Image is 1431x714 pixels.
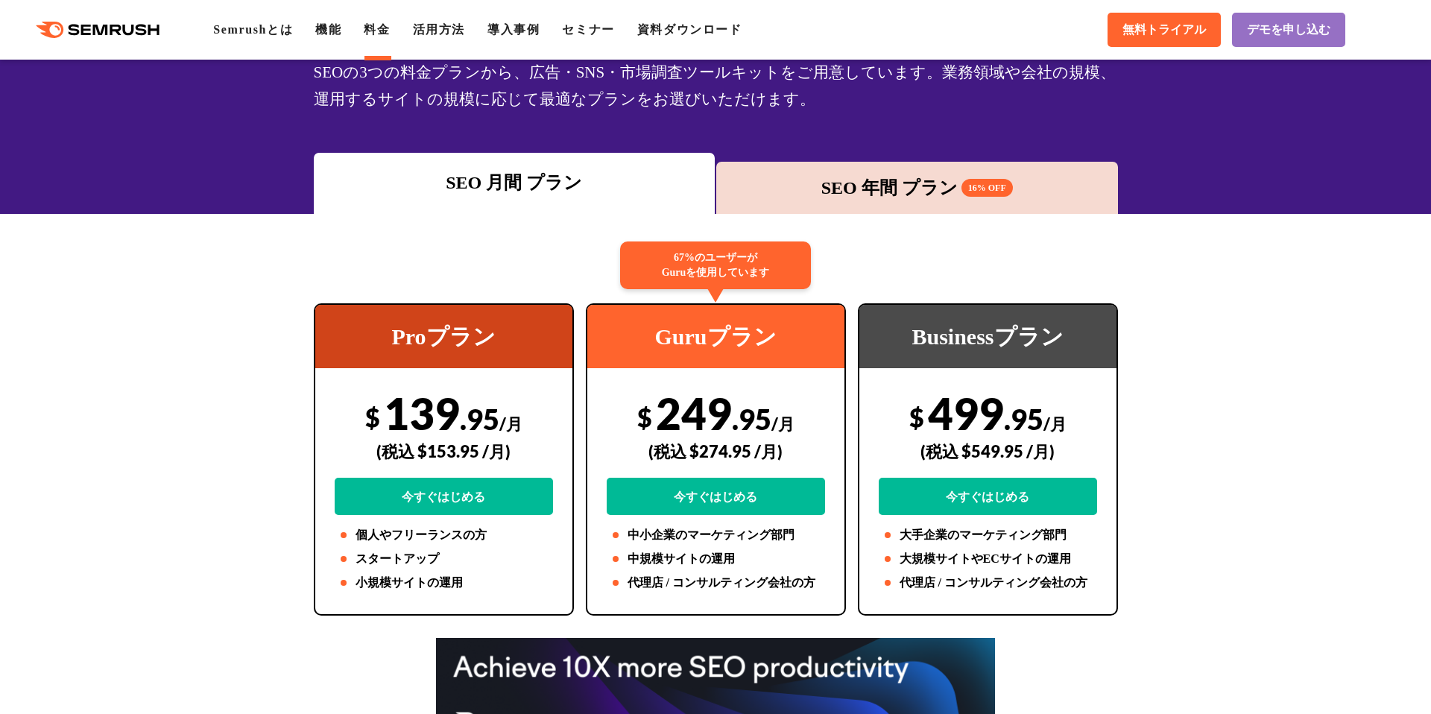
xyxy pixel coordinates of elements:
[607,526,825,544] li: 中小企業のマーケティング部門
[335,478,553,515] a: 今すぐはじめる
[335,550,553,568] li: スタートアップ
[460,402,499,436] span: .95
[1247,22,1330,38] span: デモを申し込む
[315,305,572,368] div: Proプラン
[487,23,540,36] a: 導入事例
[1108,13,1221,47] a: 無料トライアル
[879,550,1097,568] li: 大規模サイトやECサイトの運用
[39,39,164,51] div: Domain: [DOMAIN_NAME]
[562,23,614,36] a: セミナー
[879,387,1097,515] div: 499
[1043,414,1067,434] span: /月
[413,23,465,36] a: 活用方法
[365,402,380,432] span: $
[859,305,1116,368] div: Businessプラン
[42,24,73,36] div: v 4.0.25
[961,179,1013,197] span: 16% OFF
[879,425,1097,478] div: (税込 $549.95 /月)
[364,23,390,36] a: 料金
[879,478,1097,515] a: 今すぐはじめる
[335,425,553,478] div: (税込 $153.95 /月)
[1122,22,1206,38] span: 無料トライアル
[24,39,36,51] img: website_grey.svg
[499,414,522,434] span: /月
[335,526,553,544] li: 個人やフリーランスの方
[321,169,708,196] div: SEO 月間 プラン
[724,174,1111,201] div: SEO 年間 プラン
[315,23,341,36] a: 機能
[213,23,293,36] a: Semrushとは
[1232,13,1345,47] a: デモを申し込む
[335,387,553,515] div: 139
[607,574,825,592] li: 代理店 / コンサルティング会社の方
[620,241,811,289] div: 67%のユーザーが Guruを使用しています
[637,23,742,36] a: 資料ダウンロード
[1004,402,1043,436] span: .95
[165,88,251,98] div: Keywords by Traffic
[607,478,825,515] a: 今すぐはじめる
[335,574,553,592] li: 小規模サイトの運用
[732,402,771,436] span: .95
[607,387,825,515] div: 249
[879,574,1097,592] li: 代理店 / コンサルティング会社の方
[24,24,36,36] img: logo_orange.svg
[314,59,1118,113] div: SEOの3つの料金プランから、広告・SNS・市場調査ツールキットをご用意しています。業務領域や会社の規模、運用するサイトの規模に応じて最適なプランをお選びいただけます。
[148,86,160,98] img: tab_keywords_by_traffic_grey.svg
[607,550,825,568] li: 中規模サイトの運用
[771,414,795,434] span: /月
[57,88,133,98] div: Domain Overview
[40,86,52,98] img: tab_domain_overview_orange.svg
[587,305,844,368] div: Guruプラン
[879,526,1097,544] li: 大手企業のマーケティング部門
[909,402,924,432] span: $
[637,402,652,432] span: $
[607,425,825,478] div: (税込 $274.95 /月)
